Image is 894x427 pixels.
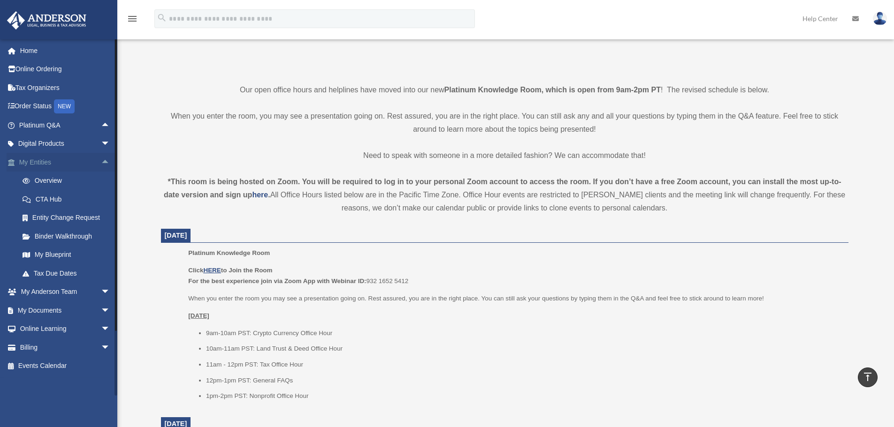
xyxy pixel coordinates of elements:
[13,227,124,246] a: Binder Walkthrough
[101,153,120,172] span: arrow_drop_up
[161,175,848,215] div: All Office Hours listed below are in the Pacific Time Zone. Office Hour events are restricted to ...
[13,190,124,209] a: CTA Hub
[206,375,842,386] li: 12pm-1pm PST: General FAQs
[206,359,842,370] li: 11am - 12pm PST: Tax Office Hour
[157,13,167,23] i: search
[188,293,841,304] p: When you enter the room you may see a presentation going on. Rest assured, you are in the right p...
[858,367,878,387] a: vertical_align_top
[101,283,120,302] span: arrow_drop_down
[165,232,187,239] span: [DATE]
[7,301,124,320] a: My Documentsarrow_drop_down
[252,191,268,199] a: here
[4,11,89,30] img: Anderson Advisors Platinum Portal
[13,172,124,190] a: Overview
[7,60,124,79] a: Online Ordering
[101,338,120,357] span: arrow_drop_down
[7,41,124,60] a: Home
[188,265,841,287] p: 932 1652 5412
[127,13,138,24] i: menu
[13,209,124,227] a: Entity Change Request
[101,301,120,320] span: arrow_drop_down
[101,320,120,339] span: arrow_drop_down
[7,97,124,116] a: Order StatusNEW
[188,277,366,285] b: For the best experience join via Zoom App with Webinar ID:
[188,249,270,256] span: Platinum Knowledge Room
[873,12,887,25] img: User Pic
[161,83,848,97] p: Our open office hours and helplines have moved into our new ! The revised schedule is below.
[862,371,873,382] i: vertical_align_top
[101,135,120,154] span: arrow_drop_down
[161,110,848,136] p: When you enter the room, you may see a presentation going on. Rest assured, you are in the right ...
[127,16,138,24] a: menu
[164,178,841,199] strong: *This room is being hosted on Zoom. You will be required to log in to your personal Zoom account ...
[7,283,124,301] a: My Anderson Teamarrow_drop_down
[7,135,124,153] a: Digital Productsarrow_drop_down
[7,338,124,357] a: Billingarrow_drop_down
[7,153,124,172] a: My Entitiesarrow_drop_up
[101,116,120,135] span: arrow_drop_up
[7,116,124,135] a: Platinum Q&Aarrow_drop_up
[7,357,124,375] a: Events Calendar
[54,99,75,113] div: NEW
[203,267,221,274] a: HERE
[268,191,270,199] strong: .
[444,86,661,94] strong: Platinum Knowledge Room, which is open from 9am-2pm PT
[161,149,848,162] p: Need to speak with someone in a more detailed fashion? We can accommodate that!
[188,267,272,274] b: Click to Join the Room
[206,390,842,402] li: 1pm-2pm PST: Nonprofit Office Hour
[7,320,124,338] a: Online Learningarrow_drop_down
[188,312,209,319] u: [DATE]
[206,328,842,339] li: 9am-10am PST: Crypto Currency Office Hour
[206,343,842,354] li: 10am-11am PST: Land Trust & Deed Office Hour
[13,246,124,264] a: My Blueprint
[7,78,124,97] a: Tax Organizers
[13,264,124,283] a: Tax Due Dates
